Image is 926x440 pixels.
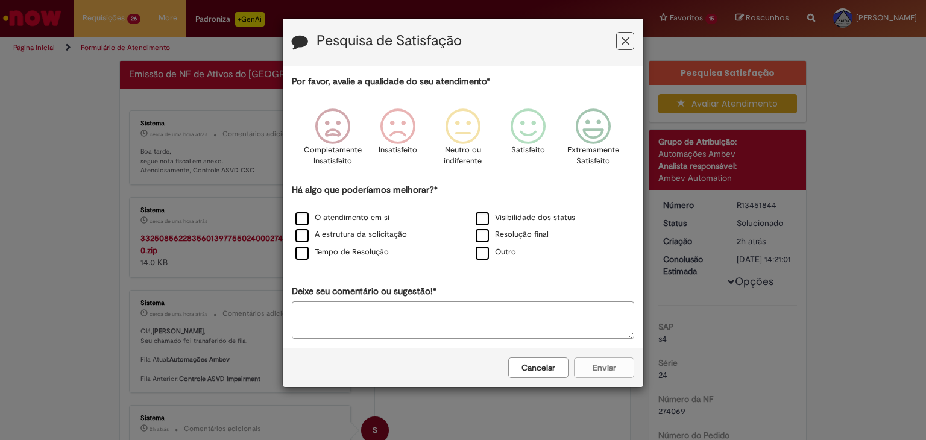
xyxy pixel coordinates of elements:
[379,145,417,156] p: Insatisfeito
[497,99,559,182] div: Satisfeito
[292,184,634,262] div: Há algo que poderíamos melhorar?*
[295,229,407,240] label: A estrutura da solicitação
[367,99,429,182] div: Insatisfeito
[292,285,436,298] label: Deixe seu comentário ou sugestão!*
[562,99,624,182] div: Extremamente Satisfeito
[292,75,490,88] label: Por favor, avalie a qualidade do seu atendimento*
[432,99,494,182] div: Neutro ou indiferente
[301,99,363,182] div: Completamente Insatisfeito
[476,229,549,240] label: Resolução final
[476,212,575,224] label: Visibilidade dos status
[476,247,516,258] label: Outro
[567,145,619,167] p: Extremamente Satisfeito
[295,212,389,224] label: O atendimento em si
[441,145,485,167] p: Neutro ou indiferente
[295,247,389,258] label: Tempo de Resolução
[317,33,462,49] label: Pesquisa de Satisfação
[304,145,362,167] p: Completamente Insatisfeito
[508,357,569,378] button: Cancelar
[511,145,545,156] p: Satisfeito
